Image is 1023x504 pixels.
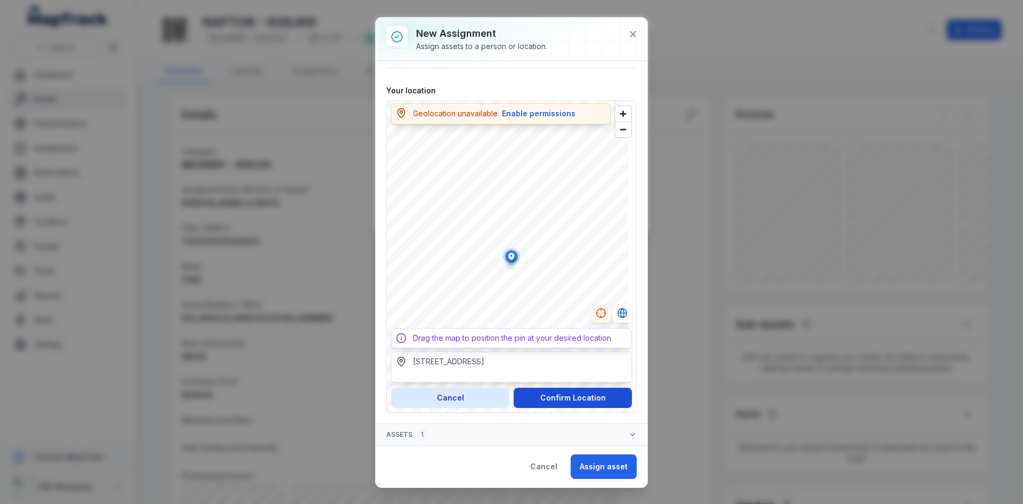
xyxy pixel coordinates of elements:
button: Cancel [391,388,509,408]
h3: New assignment [416,26,547,41]
button: Zoom in [615,106,631,122]
div: Assign assets to a person or location. [416,41,547,52]
button: Switch to Satellite View [613,303,632,323]
div: 1 [417,428,428,441]
button: Assets1 [376,424,647,445]
button: Zoom out [615,122,631,137]
button: Confirm Location [514,388,632,408]
div: Geolocation unavailable. [413,108,576,119]
canvas: Map [387,101,628,412]
button: Cancel [521,454,566,479]
label: Your location [386,85,436,96]
button: Enable permissions [501,108,576,119]
span: Assets [386,428,428,441]
div: Drag the map to position the pin at your desired location [413,333,611,343]
button: Assign asset [571,454,637,479]
div: [STREET_ADDRESS] [413,356,484,367]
